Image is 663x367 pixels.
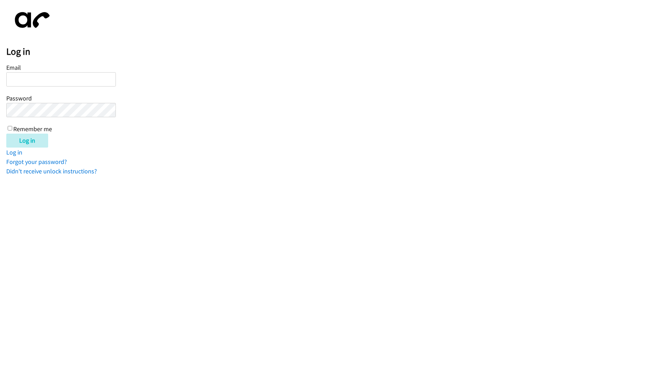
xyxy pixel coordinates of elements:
label: Email [6,63,21,72]
label: Remember me [13,125,52,133]
a: Log in [6,148,22,156]
img: aphone-8a226864a2ddd6a5e75d1ebefc011f4aa8f32683c2d82f3fb0802fe031f96514.svg [6,6,55,34]
label: Password [6,94,32,102]
a: Didn't receive unlock instructions? [6,167,97,175]
input: Log in [6,134,48,148]
h2: Log in [6,46,663,58]
a: Forgot your password? [6,158,67,166]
